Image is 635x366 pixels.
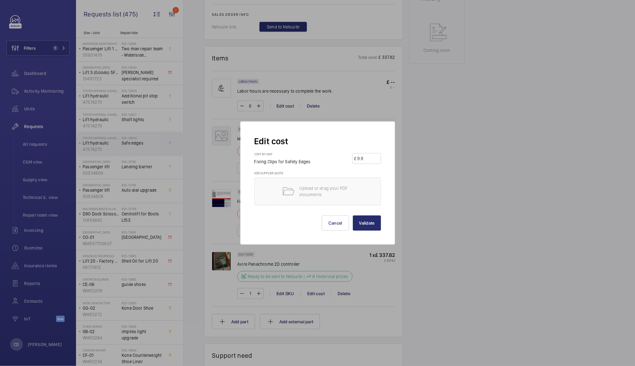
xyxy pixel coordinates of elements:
[254,135,381,147] h2: Edit cost
[300,185,353,198] p: Upload or drag your PDF documents
[354,155,357,162] div: £
[322,215,349,231] button: Cancel
[353,215,381,231] button: Validate
[254,159,311,164] span: Fixing Clips for Safety Edges
[254,152,317,158] h3: Cost by unit
[357,153,379,164] input: --
[254,171,381,177] h3: Add supplier quote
